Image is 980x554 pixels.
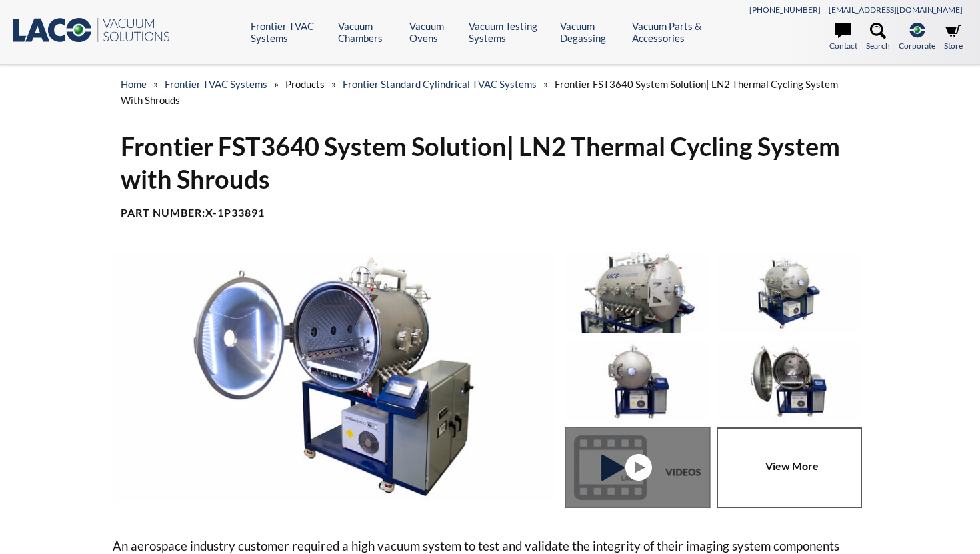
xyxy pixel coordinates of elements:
a: Vacuum Degassing [560,20,623,44]
a: Vacuum Chambers [338,20,399,44]
img: Thermal Cycling System (TVAC) - Front View [565,340,710,421]
h1: Frontier FST3640 System Solution| LN2 Thermal Cycling System with Shrouds [121,130,860,196]
b: X-1P33891 [205,206,265,219]
a: Store [944,23,963,52]
span: Products [285,78,325,90]
a: [PHONE_NUMBER] [749,5,821,15]
h4: Part Number: [121,206,860,220]
img: Thermal Cycling System (TVAC), front view, door open [717,340,861,421]
span: Corporate [899,39,935,52]
a: [EMAIL_ADDRESS][DOMAIN_NAME] [829,5,963,15]
a: home [121,78,147,90]
img: Thermal Cycling System (TVAC), angled view, door open [113,252,555,501]
a: Contact [829,23,857,52]
img: Thermal Cycling System (TVAC) - Isometric View [717,252,861,333]
a: Search [866,23,890,52]
div: » » » » [121,65,860,119]
a: Vacuum Ovens [409,20,459,44]
a: Vacuum Testing Systems [469,20,550,44]
a: Thermal Cycling System (TVAC) - Front View [565,427,717,508]
img: Thermal Cycling System (TVAC), port view [565,252,710,333]
a: Frontier Standard Cylindrical TVAC Systems [343,78,537,90]
span: Frontier FST3640 System Solution| LN2 Thermal Cycling System with Shrouds [121,78,838,106]
a: Frontier TVAC Systems [165,78,267,90]
a: Vacuum Parts & Accessories [632,20,726,44]
a: Frontier TVAC Systems [251,20,328,44]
